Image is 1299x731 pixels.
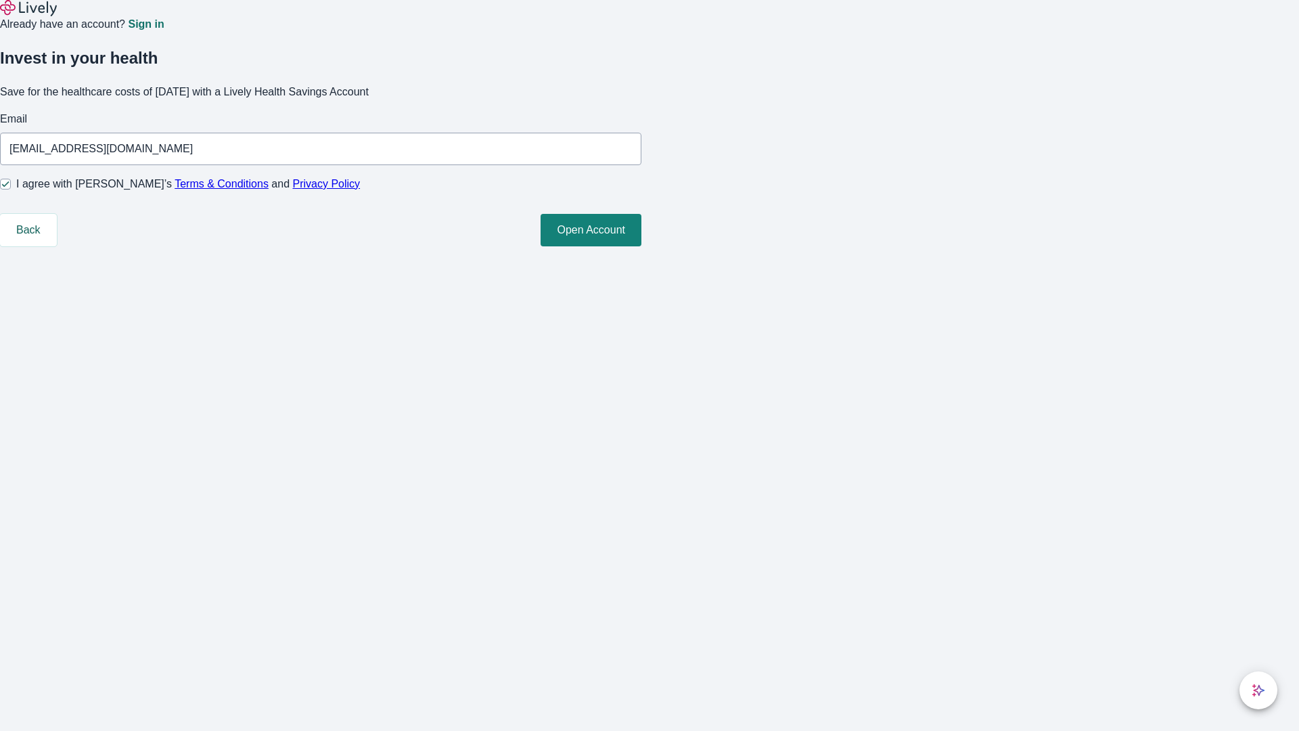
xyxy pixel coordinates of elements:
svg: Lively AI Assistant [1252,684,1265,697]
button: Open Account [541,214,641,246]
a: Terms & Conditions [175,178,269,190]
span: I agree with [PERSON_NAME]’s and [16,176,360,192]
a: Privacy Policy [293,178,361,190]
button: chat [1239,671,1277,709]
a: Sign in [128,19,164,30]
